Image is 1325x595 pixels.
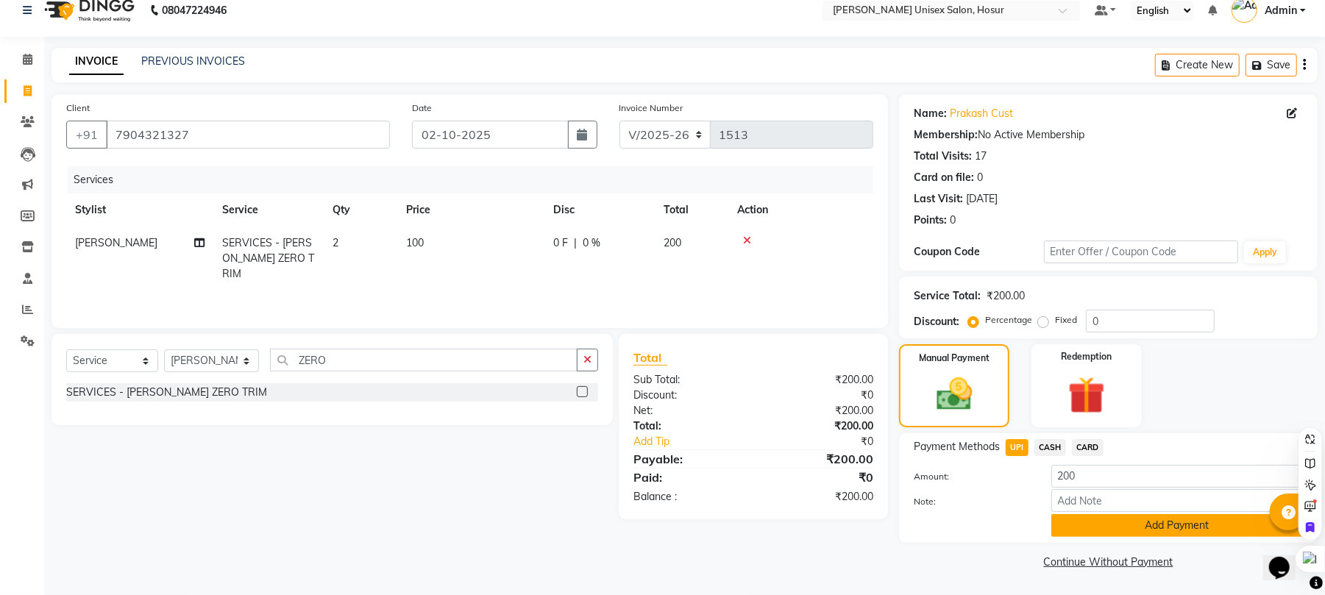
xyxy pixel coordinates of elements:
[66,385,267,400] div: SERVICES - [PERSON_NAME] ZERO TRIM
[914,191,963,207] div: Last Visit:
[412,101,432,115] label: Date
[141,54,245,68] a: PREVIOUS INVOICES
[664,236,681,249] span: 200
[728,193,873,227] th: Action
[553,235,568,251] span: 0 F
[1061,350,1112,363] label: Redemption
[987,288,1025,304] div: ₹200.00
[985,313,1032,327] label: Percentage
[753,450,884,468] div: ₹200.00
[914,127,1303,143] div: No Active Membership
[333,236,338,249] span: 2
[66,121,107,149] button: +91
[1006,439,1029,456] span: UPI
[622,450,753,468] div: Payable:
[914,149,972,164] div: Total Visits:
[1051,465,1303,488] input: Amount
[222,236,314,280] span: SERVICES - [PERSON_NAME] ZERO TRIM
[69,49,124,75] a: INVOICE
[753,403,884,418] div: ₹200.00
[1072,439,1104,456] span: CARD
[753,468,884,486] div: ₹0
[966,191,998,207] div: [DATE]
[1246,54,1297,76] button: Save
[950,213,956,228] div: 0
[753,372,884,388] div: ₹200.00
[1044,241,1238,263] input: Enter Offer / Coupon Code
[270,349,578,371] input: Search or Scan
[775,434,884,449] div: ₹0
[914,170,974,185] div: Card on file:
[914,314,959,329] div: Discount:
[544,193,655,227] th: Disc
[655,193,728,227] th: Total
[1034,439,1066,456] span: CASH
[1051,489,1303,512] input: Add Note
[902,555,1315,570] a: Continue Without Payment
[914,127,978,143] div: Membership:
[574,235,577,251] span: |
[903,495,1040,508] label: Note:
[975,149,987,164] div: 17
[324,193,397,227] th: Qty
[1055,313,1077,327] label: Fixed
[1244,241,1286,263] button: Apply
[914,106,947,121] div: Name:
[753,388,884,403] div: ₹0
[406,236,424,249] span: 100
[1265,3,1297,18] span: Admin
[622,489,753,505] div: Balance :
[75,236,157,249] span: [PERSON_NAME]
[68,166,884,193] div: Services
[903,470,1040,483] label: Amount:
[66,193,213,227] th: Stylist
[622,434,775,449] a: Add Tip
[1155,54,1240,76] button: Create New
[950,106,1013,121] a: Prakash Cust
[914,213,947,228] div: Points:
[1263,536,1310,580] iframe: chat widget
[619,101,683,115] label: Invoice Number
[622,468,753,486] div: Paid:
[633,350,667,366] span: Total
[583,235,600,251] span: 0 %
[914,439,1000,455] span: Payment Methods
[397,193,544,227] th: Price
[213,193,324,227] th: Service
[914,288,981,304] div: Service Total:
[66,101,90,115] label: Client
[753,489,884,505] div: ₹200.00
[622,418,753,434] div: Total:
[914,244,1043,260] div: Coupon Code
[919,352,990,365] label: Manual Payment
[753,418,884,434] div: ₹200.00
[106,121,390,149] input: Search by Name/Mobile/Email/Code
[622,403,753,418] div: Net:
[1056,372,1117,418] img: _gift.svg
[622,372,753,388] div: Sub Total:
[926,374,984,415] img: _cash.svg
[1051,514,1303,537] button: Add Payment
[977,170,983,185] div: 0
[622,388,753,403] div: Discount:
